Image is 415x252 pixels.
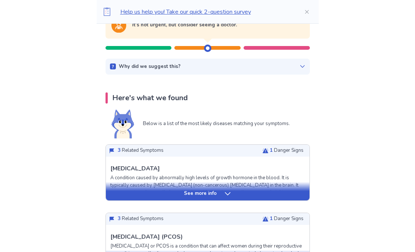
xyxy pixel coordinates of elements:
[119,63,181,71] p: Why did we suggest this?
[270,215,273,222] span: 1
[111,109,134,138] img: Shiba
[110,232,183,241] p: [MEDICAL_DATA] (PCOS)
[132,22,237,29] p: It's not urgent, but consider seeing a doctor.
[270,215,304,223] p: Danger Signs
[118,147,121,154] span: 3
[110,164,160,173] p: [MEDICAL_DATA]
[118,215,164,223] p: Related Symptoms
[118,215,121,222] span: 3
[143,120,290,128] p: Below is a list of the most likely diseases matching your symptoms.
[184,190,217,197] p: See more info
[110,174,305,196] p: A condition caused by abnormally high levels of growth hormone in the blood. It is typically caus...
[118,147,164,154] p: Related Symptoms
[270,147,273,154] span: 1
[120,7,292,16] p: Help us help you! Take our quick 2-question survey
[112,92,188,104] p: Here's what we found
[270,147,304,154] p: Danger Signs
